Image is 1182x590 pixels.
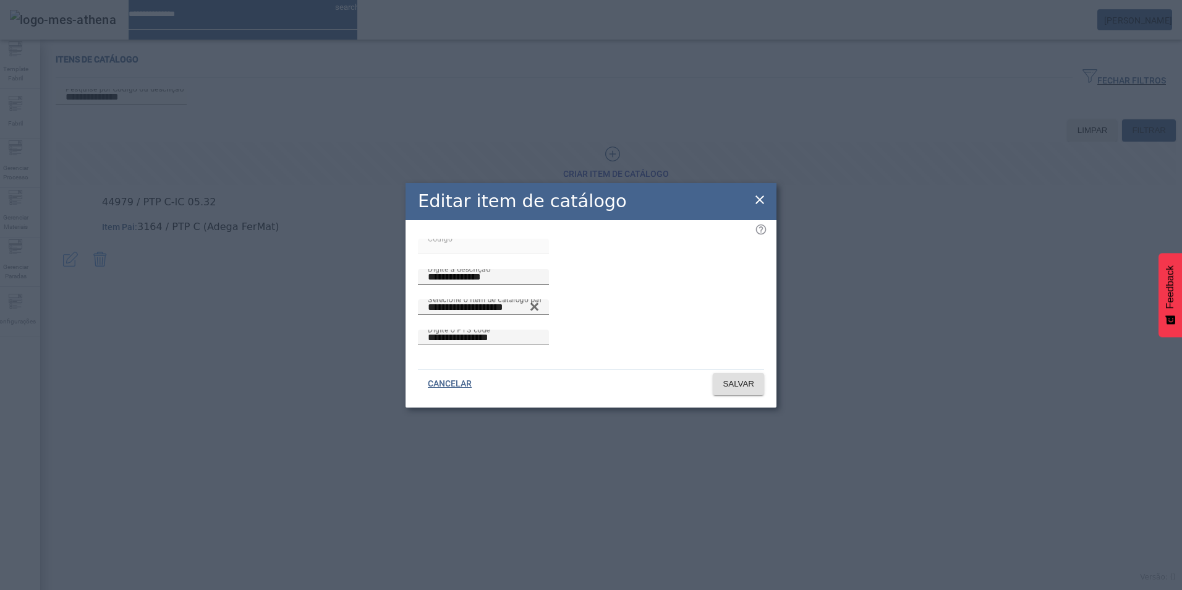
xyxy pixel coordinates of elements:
[428,325,490,333] mat-label: Digite o PTS code
[418,373,482,395] button: CANCELAR
[428,234,453,242] mat-label: Código
[428,300,539,315] input: Number
[428,294,542,303] mat-label: Selecione o item de catálogo pai
[418,188,627,215] h2: Editar item de catálogo
[723,378,754,390] span: SALVAR
[428,264,490,273] mat-label: Digite a descrição
[1165,265,1176,309] span: Feedback
[713,373,764,395] button: SALVAR
[1159,253,1182,337] button: Feedback - Mostrar pesquisa
[428,378,472,390] span: CANCELAR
